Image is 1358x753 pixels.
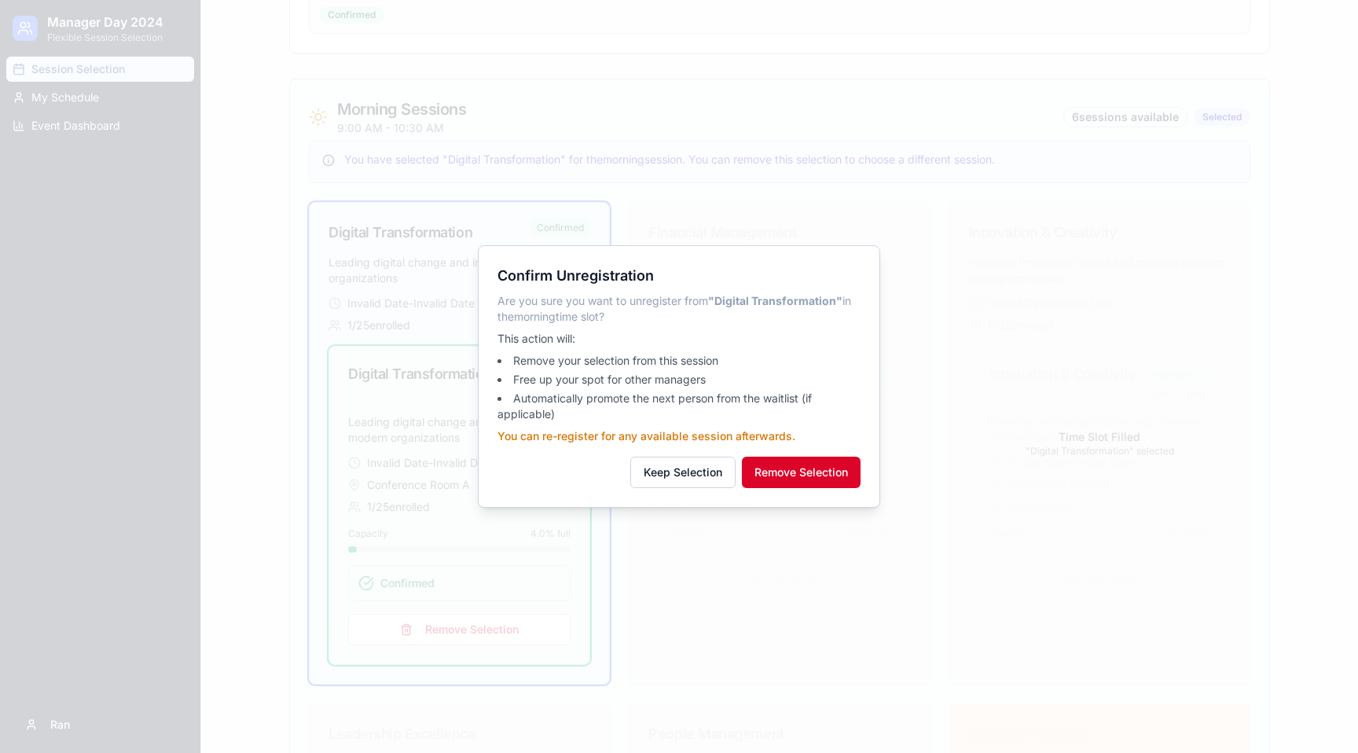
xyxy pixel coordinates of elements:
p: Are you sure you want to unregister from in the morning time slot? [497,293,861,325]
button: Keep Selection [630,457,736,488]
strong: " Digital Transformation " [708,294,842,307]
li: Free up your spot for other managers [497,372,861,388]
p: You can re-register for any available session afterwards. [497,428,861,444]
li: Automatically promote the next person from the waitlist (if applicable) [497,391,861,422]
p: This action will: [497,331,861,347]
button: Remove Selection [742,457,861,488]
li: Remove your selection from this session [497,353,861,369]
h2: Confirm Unregistration [497,265,861,287]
